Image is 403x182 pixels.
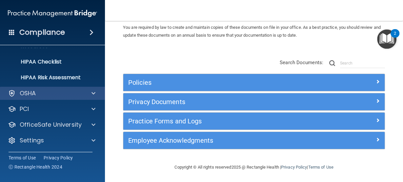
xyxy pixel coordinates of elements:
a: OfficeSafe University [8,121,95,129]
div: 2 [394,33,396,42]
span: Search Documents: [280,60,323,65]
a: Practice Forms and Logs [128,116,380,126]
a: Policies [128,77,380,88]
img: PMB logo [8,7,97,20]
a: Employee Acknowledgments [128,135,380,146]
a: Terms of Use [9,155,36,161]
a: Settings [8,136,95,144]
h5: Practice Forms and Logs [128,118,314,125]
h5: Privacy Documents [128,98,314,105]
h5: Policies [128,79,314,86]
p: OfficeSafe University [20,121,82,129]
p: PCI [20,105,29,113]
p: HIPAA Checklist [4,59,94,65]
h4: Compliance [19,28,65,37]
a: Privacy Policy [44,155,73,161]
p: HIPAA Risk Assessment [4,74,94,81]
p: OSHA [20,89,36,97]
h5: Employee Acknowledgments [128,137,314,144]
a: Privacy Documents [128,97,380,107]
a: Privacy Policy [281,165,307,170]
p: Settings [20,136,44,144]
span: You are required by law to create and maintain copies of these documents on file in your office. ... [123,25,381,38]
a: PCI [8,105,95,113]
input: Search [340,58,385,68]
div: Copyright © All rights reserved 2025 @ Rectangle Health | | [134,157,374,178]
span: Ⓒ Rectangle Health 2024 [9,164,62,170]
iframe: Drift Widget Chat Controller [290,136,395,162]
a: OSHA [8,89,95,97]
button: Open Resource Center, 2 new notifications [377,29,396,49]
img: ic-search.3b580494.png [329,60,335,66]
a: Terms of Use [308,165,333,170]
